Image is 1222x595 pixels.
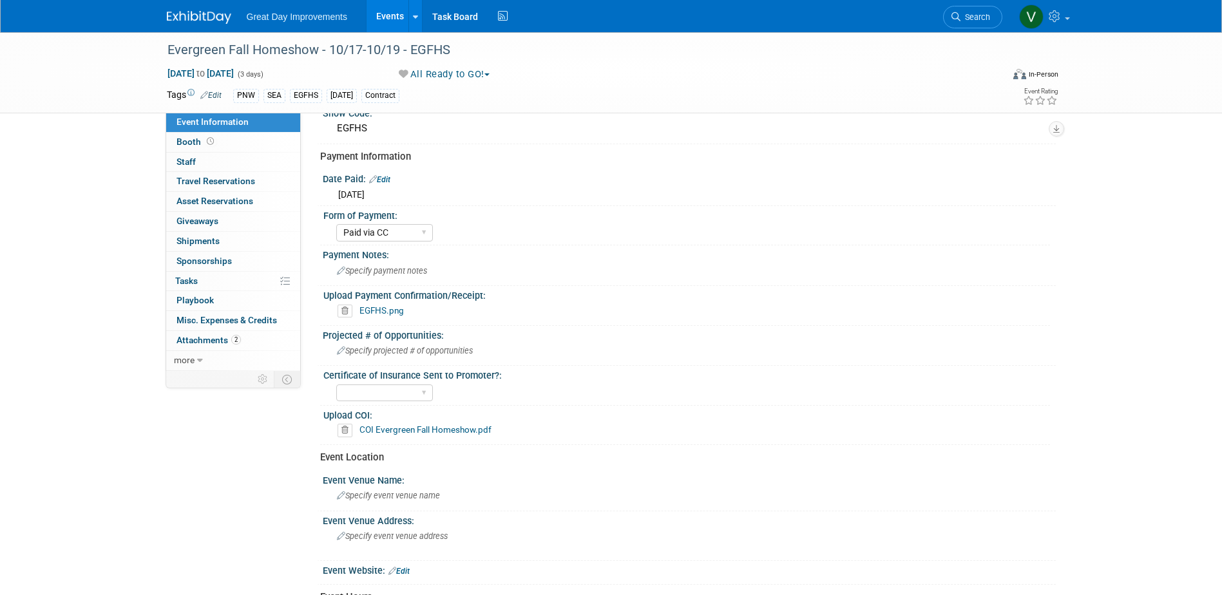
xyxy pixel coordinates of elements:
div: [DATE] [327,89,357,102]
img: ExhibitDay [167,11,231,24]
a: Booth [166,133,300,152]
a: COI Evergreen Fall Homeshow.pdf [359,424,492,435]
div: Payment Information [320,150,1046,164]
span: Playbook [177,295,214,305]
td: Personalize Event Tab Strip [252,371,274,388]
div: Event Website: [323,561,1056,578]
div: EGFHS [290,89,322,102]
div: Event Venue Name: [323,471,1056,487]
a: Tasks [166,272,300,291]
a: Staff [166,153,300,172]
a: Search [943,6,1002,28]
span: Giveaways [177,216,218,226]
div: Upload Payment Confirmation/Receipt: [323,286,1050,302]
a: Edit [388,567,410,576]
span: [DATE] [338,189,365,200]
div: In-Person [1028,70,1058,79]
span: Specify event venue name [337,491,440,500]
div: Projected # of Opportunities: [323,326,1056,342]
span: to [195,68,207,79]
span: (3 days) [236,70,263,79]
span: Booth not reserved yet [204,137,216,146]
span: Misc. Expenses & Credits [177,315,277,325]
div: Evergreen Fall Homeshow - 10/17-10/19 - EGFHS [163,39,983,62]
button: All Ready to GO! [394,68,495,81]
a: Asset Reservations [166,192,300,211]
a: Delete attachment? [338,307,358,316]
div: EGFHS [332,118,1046,138]
a: Edit [200,91,222,100]
a: Misc. Expenses & Credits [166,311,300,330]
a: Giveaways [166,212,300,231]
span: Attachments [177,335,241,345]
span: Booth [177,137,216,147]
a: Event Information [166,113,300,132]
a: Edit [369,175,390,184]
td: Tags [167,88,222,103]
a: more [166,351,300,370]
a: EGFHS.png [359,305,404,316]
td: Toggle Event Tabs [274,371,300,388]
div: SEA [263,89,285,102]
span: Asset Reservations [177,196,253,206]
a: Travel Reservations [166,172,300,191]
span: Great Day Improvements [247,12,347,22]
span: Specify event venue address [337,531,448,541]
span: Event Information [177,117,249,127]
div: Event Venue Address: [323,511,1056,527]
div: Event Location [320,451,1046,464]
div: Payment Notes: [323,245,1056,261]
span: Search [960,12,990,22]
div: Event Rating [1023,88,1058,95]
span: Staff [177,156,196,167]
div: Certificate of Insurance Sent to Promoter?: [323,366,1050,382]
a: Sponsorships [166,252,300,271]
span: more [174,355,195,365]
span: Sponsorships [177,256,232,266]
div: PNW [233,89,259,102]
span: Tasks [175,276,198,286]
div: Upload COI: [323,406,1050,422]
a: Shipments [166,232,300,251]
span: Specify payment notes [337,266,427,276]
a: Delete attachment? [338,426,358,435]
img: Format-Inperson.png [1013,69,1026,79]
img: Virginia Mehlhoff [1019,5,1044,29]
div: Event Format [926,67,1059,86]
a: Playbook [166,291,300,310]
span: [DATE] [DATE] [167,68,234,79]
div: Form of Payment: [323,206,1050,222]
a: Attachments2 [166,331,300,350]
span: Travel Reservations [177,176,255,186]
span: 2 [231,335,241,345]
div: Contract [361,89,399,102]
div: Date Paid: [323,169,1056,186]
span: Specify projected # of opportunities [337,346,473,355]
span: Shipments [177,236,220,246]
